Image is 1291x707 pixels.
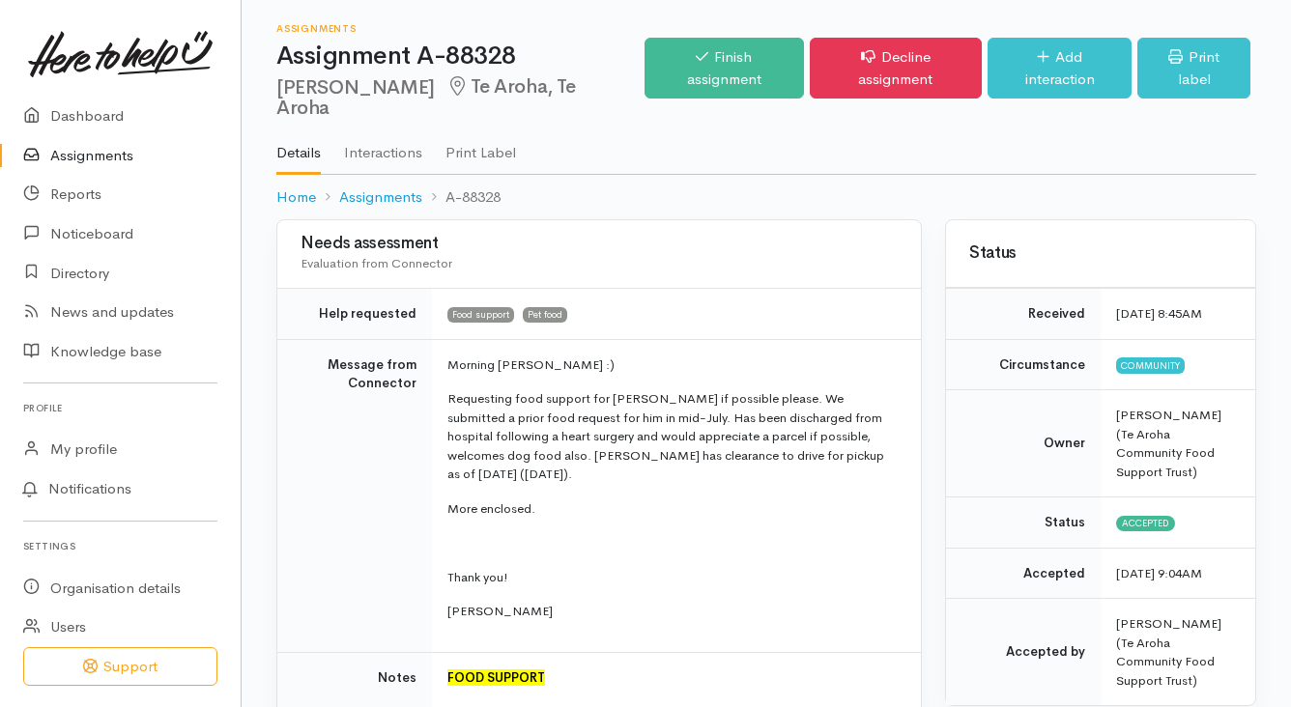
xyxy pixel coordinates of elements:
h6: Assignments [276,23,645,34]
td: Message from Connector [277,339,432,652]
a: Home [276,186,316,209]
p: Requesting food support for [PERSON_NAME] if possible please. We submitted a prior food request f... [447,389,898,484]
span: Food support [447,307,514,323]
td: Help requested [277,289,432,340]
a: Finish assignment [645,38,804,99]
td: Accepted by [946,599,1101,706]
span: Te Aroha, Te Aroha [276,74,576,120]
span: Evaluation from Connector [301,255,452,271]
a: Decline assignment [810,38,983,99]
button: Support [23,647,217,687]
li: A-88328 [422,186,501,209]
td: [PERSON_NAME] (Te Aroha Community Food Support Trust) [1101,599,1255,706]
span: Accepted [1116,516,1175,531]
td: Accepted [946,548,1101,599]
time: [DATE] 9:04AM [1116,565,1202,581]
p: Thank you! [447,568,898,587]
td: Owner [946,390,1101,497]
a: Print Label [445,119,516,173]
td: Status [946,497,1101,549]
h6: Settings [23,533,217,559]
a: Print label [1137,38,1250,99]
h6: Profile [23,395,217,421]
a: Assignments [339,186,422,209]
p: More enclosed. [447,499,898,519]
span: [PERSON_NAME] (Te Aroha Community Food Support Trust) [1116,407,1221,480]
h3: Needs assessment [301,235,898,253]
nav: breadcrumb [276,175,1256,220]
a: Details [276,119,321,175]
span: FOOD SUPPORT [447,669,545,686]
a: Add interaction [988,38,1132,99]
p: [PERSON_NAME] [447,602,898,621]
span: Pet food [523,307,567,323]
td: Received [946,289,1101,340]
p: Morning [PERSON_NAME] :) [447,355,898,375]
a: Interactions [344,119,422,173]
td: Circumstance [946,339,1101,390]
h2: [PERSON_NAME] [276,76,645,120]
h3: Status [969,244,1232,263]
h1: Assignment A-88328 [276,42,645,71]
time: [DATE] 8:45AM [1116,305,1202,322]
span: Community [1116,357,1185,373]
